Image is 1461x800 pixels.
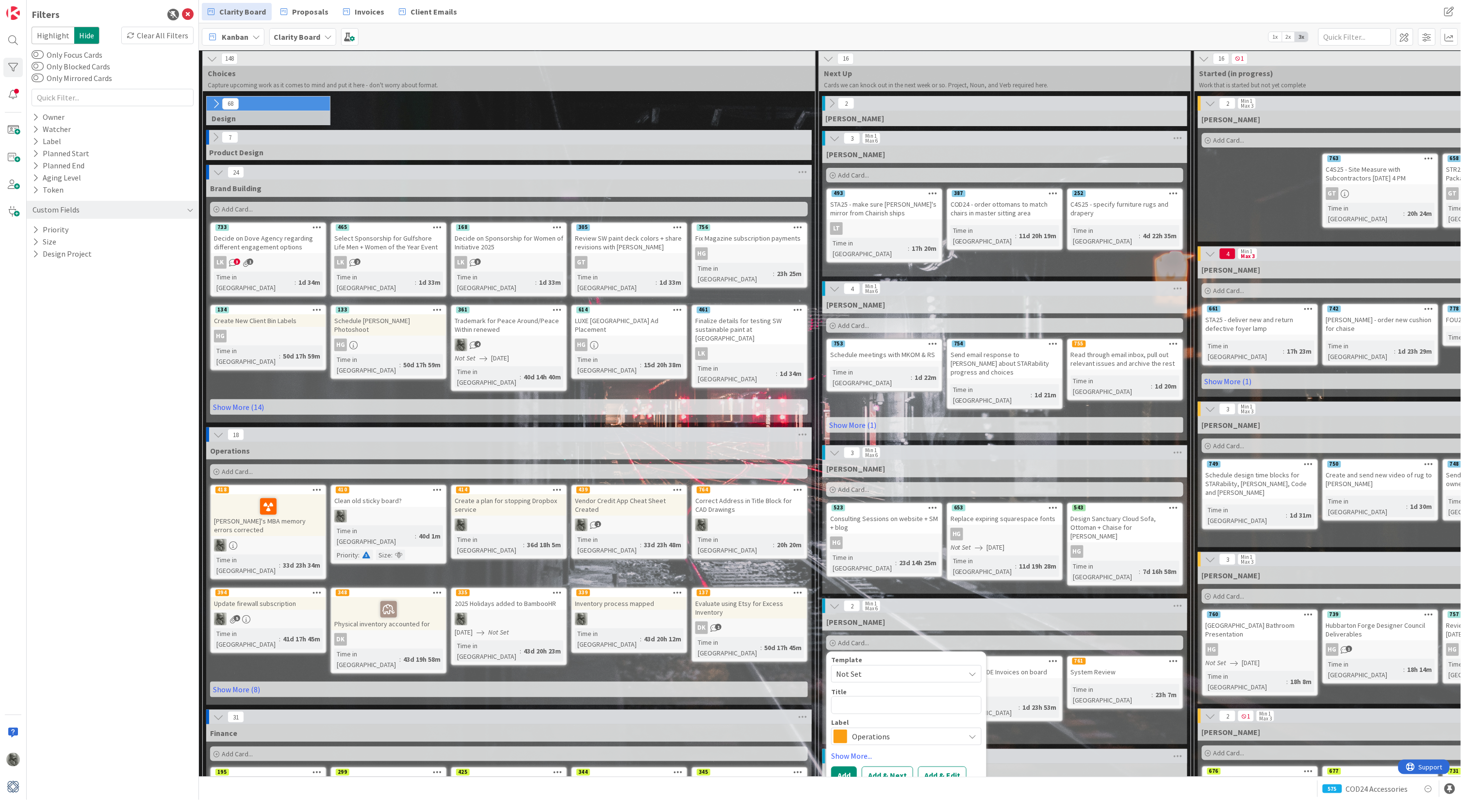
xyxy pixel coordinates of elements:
div: 137Evaluate using Etsy for Excess Inventory [692,588,807,619]
button: Only Blocked Cards [32,62,44,71]
span: 3 [234,259,240,265]
span: Label [831,719,849,726]
div: 742 [1328,306,1341,312]
div: PA [452,613,566,625]
div: 17h 20m [909,243,939,254]
div: Time in [GEOGRAPHIC_DATA] [951,225,1016,246]
div: PA [948,681,1062,694]
div: 1d 34m [296,277,323,288]
div: Aging Level [32,172,82,184]
div: Max 3 [1241,254,1255,259]
div: 134 [215,307,229,313]
div: 23h 25m [774,268,804,279]
div: Time in [GEOGRAPHIC_DATA] [334,272,415,293]
div: 134 [211,306,326,314]
div: GT [575,256,588,269]
div: LK [452,256,566,269]
div: Max 6 [865,138,878,143]
div: 733 [211,223,326,232]
div: 676Q3 Financial Review [1203,767,1317,788]
div: 523Consulting Sessions on website + SM + blog [827,504,942,534]
span: Add Card... [1214,592,1245,601]
p: Cards we can knock out in the next week or so. Project, Noun, and Verb required here. [824,82,1179,89]
div: 661 [1207,306,1221,312]
div: 742 [1323,305,1438,313]
span: Add Card... [1214,749,1245,757]
span: : [656,277,657,288]
div: 1d 33m [657,277,684,288]
div: 345 [692,768,807,789]
span: Gina [1202,114,1261,124]
div: Schedule [PERSON_NAME] Photoshoot [331,314,446,336]
div: 1d 33m [537,277,563,288]
div: 760[GEOGRAPHIC_DATA] Bathroom Presentation [1203,610,1317,640]
span: Hide [74,27,99,44]
div: Fix Magazine subscription payments [692,232,807,245]
span: Lisa T. [826,149,885,159]
div: 339Inventory process mapped [572,588,687,610]
div: LK [334,256,347,269]
div: 461Finalize details for testing SW sustainable paint at [GEOGRAPHIC_DATA] [692,306,807,344]
div: HG [1203,643,1317,656]
div: Time in [GEOGRAPHIC_DATA] [214,272,295,293]
div: Max 6 [865,289,878,294]
span: 3x [1295,32,1308,42]
div: 6773300 inventory delivered to new owner [1323,767,1438,797]
div: LT [830,222,843,235]
div: PA [572,519,687,531]
div: 493 [827,189,942,198]
img: PA [214,613,227,625]
a: Clarity Board [202,3,272,20]
div: LT [827,222,942,235]
div: 753Schedule meetings with MKOM & RS [827,340,942,361]
span: Add Card... [1214,136,1245,145]
a: Show More (14) [210,399,808,415]
div: 465 [331,223,446,232]
div: 753 [827,340,942,348]
div: Label [32,135,62,147]
span: Brand Building [210,183,262,193]
div: STA25 - deliver new and return defective foyer lamp [1203,313,1317,335]
span: 7 [222,131,238,143]
a: Show More (1) [826,417,1183,433]
div: 133Schedule [PERSON_NAME] Photoshoot [331,306,446,336]
div: Planned Start [32,147,90,160]
span: Proposals [292,6,328,17]
div: HG [572,339,687,351]
div: 414 [452,486,566,494]
div: 418[PERSON_NAME]'s MBA memory errors corrected [211,486,326,536]
div: 755 [1068,340,1182,348]
span: Next Up [824,68,1179,78]
div: 335 [452,588,566,597]
span: 2 [1219,98,1236,109]
div: 348Physical inventory accounted for [331,588,446,630]
div: LK [331,256,446,269]
div: LK [211,256,326,269]
div: 755Read through email inbox, pull out relevant issues and archive the rest [1068,340,1182,370]
div: 344 [572,768,687,777]
div: 676 [1203,767,1317,776]
div: 137 [692,588,807,597]
span: Gina [825,114,884,123]
div: Token [32,184,65,196]
div: Time in [GEOGRAPHIC_DATA] [1071,225,1139,246]
div: 252 [1072,190,1086,197]
div: 742[PERSON_NAME] - order new cushion for chaise [1323,305,1438,335]
div: Min 1 [1241,249,1252,254]
span: Choices [208,68,803,78]
span: 2 [838,98,854,109]
div: HG [214,330,227,343]
span: 1x [1269,32,1282,42]
span: Not Set [836,668,957,680]
div: 461 [697,307,710,313]
div: PA [211,613,326,625]
div: COD24 - order ottomans to match chairs in master sitting area [948,198,1062,219]
span: 148 [221,53,238,65]
span: 1 [247,259,253,265]
span: Lisa T. [1202,265,1261,275]
div: PA [331,510,446,522]
div: Owner [32,111,66,123]
div: 661STA25 - deliver new and return defective foyer lamp [1203,305,1317,335]
div: 614 [576,307,590,313]
div: LK [692,347,807,360]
